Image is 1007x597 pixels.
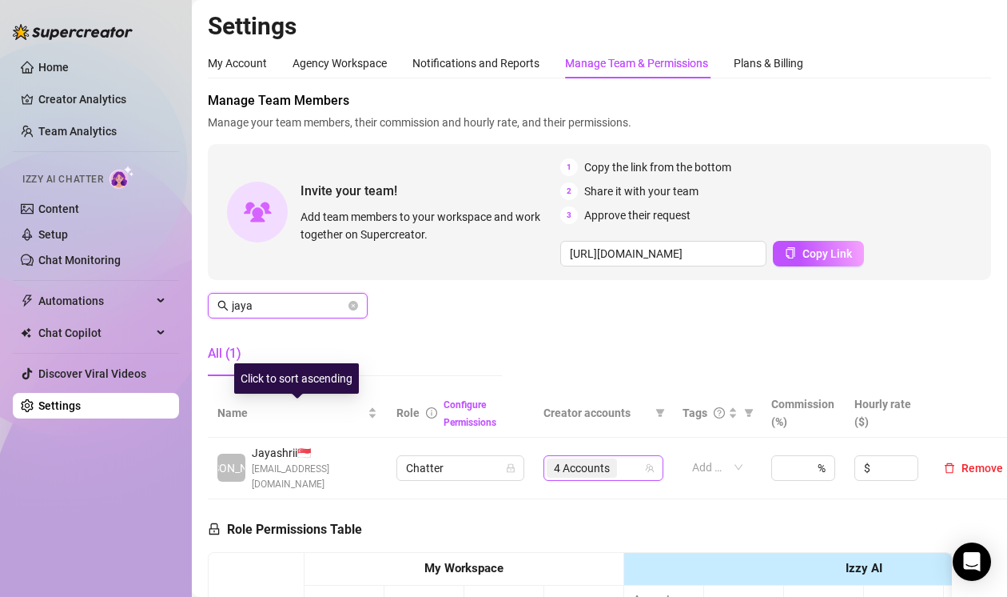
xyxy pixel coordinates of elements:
[208,523,221,535] span: lock
[109,166,134,189] img: AI Chatter
[301,181,560,201] span: Invite your team!
[944,463,955,474] span: delete
[773,241,864,266] button: Copy Link
[785,247,796,258] span: copy
[293,54,387,72] div: Agency Workspace
[543,404,649,422] span: Creator accounts
[396,407,420,419] span: Role
[961,462,1003,475] span: Remove
[208,114,991,131] span: Manage your team members, their commission and hourly rate, and their permissions.
[208,344,241,363] div: All (1)
[38,125,117,138] a: Team Analytics
[38,228,68,241] a: Setup
[217,404,364,422] span: Name
[714,407,725,419] span: question-circle
[560,206,578,224] span: 3
[252,462,377,492] span: [EMAIL_ADDRESS][DOMAIN_NAME]
[683,404,707,422] span: Tags
[208,91,991,110] span: Manage Team Members
[232,297,345,315] input: Search members
[584,158,731,176] span: Copy the link from the bottom
[547,459,617,478] span: 4 Accounts
[208,389,387,438] th: Name
[584,206,691,224] span: Approve their request
[426,407,437,419] span: info-circle
[21,294,34,307] span: thunderbolt
[38,320,152,346] span: Chat Copilot
[217,300,229,311] span: search
[734,54,803,72] div: Plans & Billing
[652,401,668,425] span: filter
[406,456,515,480] span: Chatter
[506,463,515,473] span: lock
[953,543,991,581] div: Open Intercom Messenger
[846,561,882,575] strong: Izzy AI
[38,254,121,266] a: Chat Monitoring
[560,182,578,200] span: 2
[208,520,362,539] h5: Role Permissions Table
[741,401,757,425] span: filter
[301,208,554,243] span: Add team members to your workspace and work together on Supercreator.
[38,61,69,74] a: Home
[802,247,852,260] span: Copy Link
[444,399,496,428] a: Configure Permissions
[38,399,81,412] a: Settings
[845,389,928,438] th: Hourly rate ($)
[208,11,991,42] h2: Settings
[38,367,146,380] a: Discover Viral Videos
[13,24,133,40] img: logo-BBDzfeDw.svg
[38,86,166,112] a: Creator Analytics
[744,408,754,418] span: filter
[252,444,377,462] span: Jayashrii 🇸🇬
[22,172,103,187] span: Izzy AI Chatter
[38,202,79,215] a: Content
[38,288,152,314] span: Automations
[348,301,358,311] button: close-circle
[584,182,699,200] span: Share it with your team
[655,408,665,418] span: filter
[645,463,655,473] span: team
[565,54,708,72] div: Manage Team & Permissions
[762,389,845,438] th: Commission (%)
[208,54,267,72] div: My Account
[554,459,610,477] span: 4 Accounts
[412,54,539,72] div: Notifications and Reports
[560,158,578,176] span: 1
[189,459,274,477] span: [PERSON_NAME]
[234,363,359,394] div: Click to sort ascending
[424,561,504,575] strong: My Workspace
[21,327,31,339] img: Chat Copilot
